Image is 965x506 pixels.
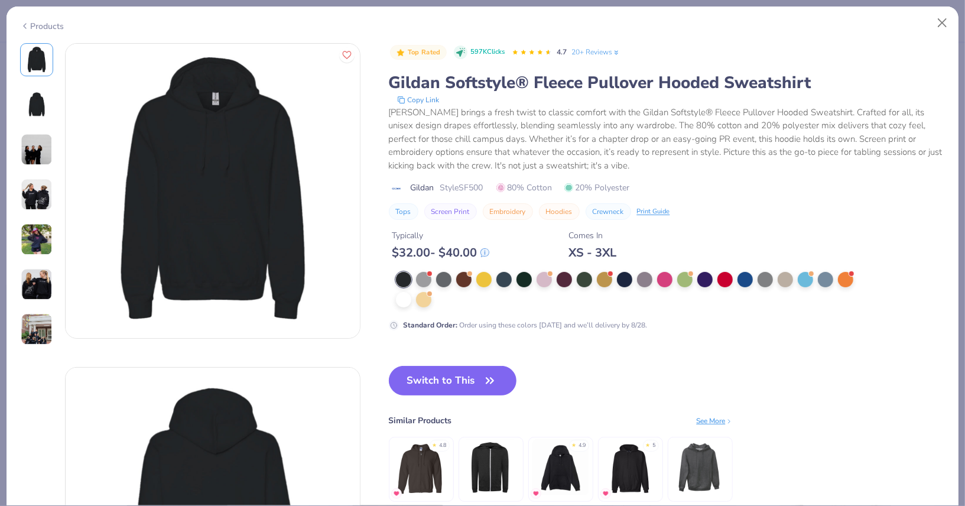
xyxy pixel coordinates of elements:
[66,44,360,338] img: Front
[586,203,631,220] button: Crewneck
[672,439,728,495] img: Threadfast Apparel Unisex Ultimate Fleece Pullover Hooded Sweatshirt
[463,439,519,495] img: Threadfast Apparel Unisex Triblend Full-Zip Light Hoodie
[20,20,64,33] div: Products
[433,442,437,446] div: ★
[564,181,630,194] span: 20% Polyester
[404,320,648,330] div: Order using these colors [DATE] and we’ll delivery by 8/28.
[390,45,447,60] button: Badge Button
[931,12,954,34] button: Close
[532,490,540,497] img: MostFav.gif
[339,47,355,63] button: Like
[440,181,483,194] span: Style SF500
[389,72,945,94] div: Gildan Softstyle® Fleece Pullover Hooded Sweatshirt
[21,313,53,345] img: User generated content
[389,203,418,220] button: Tops
[539,203,580,220] button: Hoodies
[579,442,586,450] div: 4.9
[394,94,443,106] button: copy to clipboard
[393,490,400,497] img: MostFav.gif
[424,203,477,220] button: Screen Print
[653,442,656,450] div: 5
[411,181,434,194] span: Gildan
[637,207,670,217] div: Print Guide
[496,181,553,194] span: 80% Cotton
[22,46,51,74] img: Front
[389,184,405,193] img: brand logo
[408,49,441,56] span: Top Rated
[389,366,517,395] button: Switch to This
[21,268,53,300] img: User generated content
[22,90,51,119] img: Back
[392,245,489,260] div: $ 32.00 - $ 40.00
[440,442,447,450] div: 4.8
[697,416,733,426] div: See More
[393,439,449,495] img: Gildan Heavy Blend 50/50 Full-Zip Hooded Sweatshirt
[21,223,53,255] img: User generated content
[396,48,405,57] img: Top Rated sort
[21,134,53,166] img: User generated content
[389,106,945,173] div: [PERSON_NAME] brings a fresh twist to classic comfort with the Gildan Softstyle® Fleece Pullover ...
[532,439,589,495] img: Lane Seven Unisex Premium Pullover Hooded Sweatshirt
[392,229,489,242] div: Typically
[572,442,577,446] div: ★
[470,47,505,57] span: 597K Clicks
[569,229,617,242] div: Comes In
[512,43,552,62] div: 4.7 Stars
[404,320,458,330] strong: Standard Order :
[602,439,658,495] img: Hanes Adult 9.7 Oz. Ultimate Cotton 90/10 Pullover Hood
[389,414,452,427] div: Similar Products
[483,203,533,220] button: Embroidery
[21,179,53,210] img: User generated content
[646,442,651,446] div: ★
[571,47,620,57] a: 20+ Reviews
[602,490,609,497] img: MostFav.gif
[569,245,617,260] div: XS - 3XL
[557,47,567,57] span: 4.7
